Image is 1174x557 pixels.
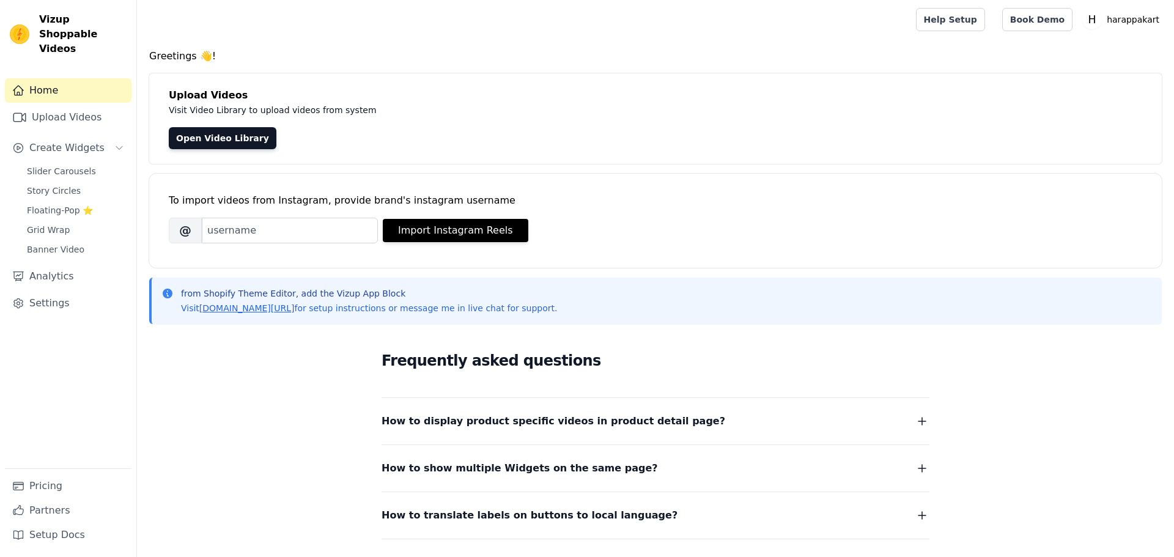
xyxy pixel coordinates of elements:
button: Import Instagram Reels [383,219,528,242]
a: [DOMAIN_NAME][URL] [199,303,295,313]
a: Help Setup [916,8,985,31]
span: @ [169,218,202,243]
button: Create Widgets [5,136,131,160]
a: Story Circles [20,182,131,199]
p: Visit Video Library to upload videos from system [169,103,717,117]
a: Home [5,78,131,103]
a: Analytics [5,264,131,289]
button: How to show multiple Widgets on the same page? [382,460,929,477]
h4: Greetings 👋! [149,49,1162,64]
span: Grid Wrap [27,224,70,236]
span: Banner Video [27,243,84,256]
span: Create Widgets [29,141,105,155]
span: Story Circles [27,185,81,197]
h4: Upload Videos [169,88,1142,103]
span: How to show multiple Widgets on the same page? [382,460,658,477]
button: How to display product specific videos in product detail page? [382,413,929,430]
span: Slider Carousels [27,165,96,177]
h2: Frequently asked questions [382,349,929,373]
span: How to display product specific videos in product detail page? [382,413,725,430]
a: Settings [5,291,131,315]
p: harappakart [1102,9,1164,31]
p: Visit for setup instructions or message me in live chat for support. [181,302,557,314]
a: Slider Carousels [20,163,131,180]
a: Grid Wrap [20,221,131,238]
button: How to translate labels on buttons to local language? [382,507,929,524]
span: Vizup Shoppable Videos [39,12,127,56]
a: Floating-Pop ⭐ [20,202,131,219]
a: Upload Videos [5,105,131,130]
span: Floating-Pop ⭐ [27,204,93,216]
button: H harappakart [1082,9,1164,31]
a: Partners [5,498,131,523]
a: Open Video Library [169,127,276,149]
span: How to translate labels on buttons to local language? [382,507,677,524]
a: Banner Video [20,241,131,258]
img: Vizup [10,24,29,44]
text: H [1088,13,1096,26]
a: Setup Docs [5,523,131,547]
p: from Shopify Theme Editor, add the Vizup App Block [181,287,557,300]
div: To import videos from Instagram, provide brand's instagram username [169,193,1142,208]
input: username [202,218,378,243]
a: Pricing [5,474,131,498]
a: Book Demo [1002,8,1072,31]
